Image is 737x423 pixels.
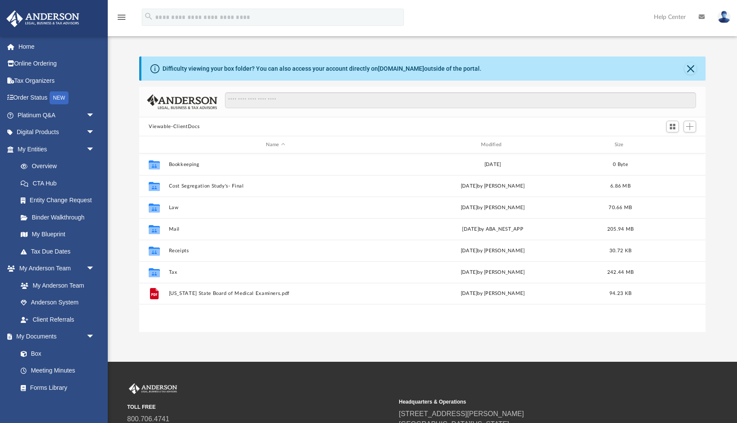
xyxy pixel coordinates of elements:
[169,226,382,232] button: Mail
[6,124,108,141] a: Digital Productsarrow_drop_down
[12,243,108,260] a: Tax Due Dates
[386,141,600,149] div: Modified
[386,182,600,190] div: [DATE] by [PERSON_NAME]
[12,175,108,192] a: CTA Hub
[12,277,99,294] a: My Anderson Team
[684,121,696,133] button: Add
[169,183,382,189] button: Cost Segregation Study's- Final
[386,226,600,233] div: by ABA_NEST_APP
[12,294,103,311] a: Anderson System
[6,72,108,89] a: Tax Organizers
[127,383,179,395] img: Anderson Advisors Platinum Portal
[386,161,600,169] div: [DATE]
[12,345,99,362] a: Box
[12,192,108,209] a: Entity Change Request
[613,162,628,167] span: 0 Byte
[169,269,382,275] button: Tax
[86,141,103,158] span: arrow_drop_down
[386,269,600,276] div: [DATE] by [PERSON_NAME]
[378,65,424,72] a: [DOMAIN_NAME]
[607,270,634,275] span: 242.44 MB
[462,227,479,232] span: [DATE]
[86,328,103,346] span: arrow_drop_down
[12,362,103,379] a: Meeting Minutes
[6,38,108,55] a: Home
[641,141,702,149] div: id
[603,141,638,149] div: Size
[399,410,524,417] a: [STREET_ADDRESS][PERSON_NAME]
[718,11,731,23] img: User Pic
[399,398,665,406] small: Headquarters & Operations
[169,248,382,254] button: Receipts
[6,89,108,107] a: Order StatusNEW
[225,92,696,109] input: Search files and folders
[149,123,200,131] button: Viewable-ClientDocs
[12,311,103,328] a: Client Referrals
[609,248,631,253] span: 30.72 KB
[6,107,108,124] a: Platinum Q&Aarrow_drop_down
[6,55,108,72] a: Online Ordering
[144,12,153,21] i: search
[86,107,103,124] span: arrow_drop_down
[610,184,631,188] span: 6.86 MB
[609,205,632,210] span: 70.66 MB
[4,10,82,27] img: Anderson Advisors Platinum Portal
[116,16,127,22] a: menu
[607,227,634,232] span: 205.94 MB
[6,260,103,277] a: My Anderson Teamarrow_drop_down
[127,403,393,411] small: TOLL FREE
[86,124,103,141] span: arrow_drop_down
[12,209,108,226] a: Binder Walkthrough
[12,158,108,175] a: Overview
[609,291,631,296] span: 94.23 KB
[169,162,382,167] button: Bookkeeping
[86,260,103,278] span: arrow_drop_down
[169,291,382,296] button: [US_STATE] State Board of Medical Examiners.pdf
[386,204,600,212] div: [DATE] by [PERSON_NAME]
[127,415,169,423] a: 800.706.4741
[6,141,108,158] a: My Entitiesarrow_drop_down
[6,328,103,345] a: My Documentsarrow_drop_down
[12,379,99,396] a: Forms Library
[116,12,127,22] i: menu
[684,63,696,75] button: Close
[666,121,679,133] button: Switch to Grid View
[50,91,69,104] div: NEW
[386,290,600,298] div: [DATE] by [PERSON_NAME]
[169,141,382,149] div: Name
[162,64,481,73] div: Difficulty viewing your box folder? You can also access your account directly on outside of the p...
[169,205,382,210] button: Law
[386,247,600,255] div: [DATE] by [PERSON_NAME]
[143,141,165,149] div: id
[12,226,103,243] a: My Blueprint
[139,154,706,332] div: grid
